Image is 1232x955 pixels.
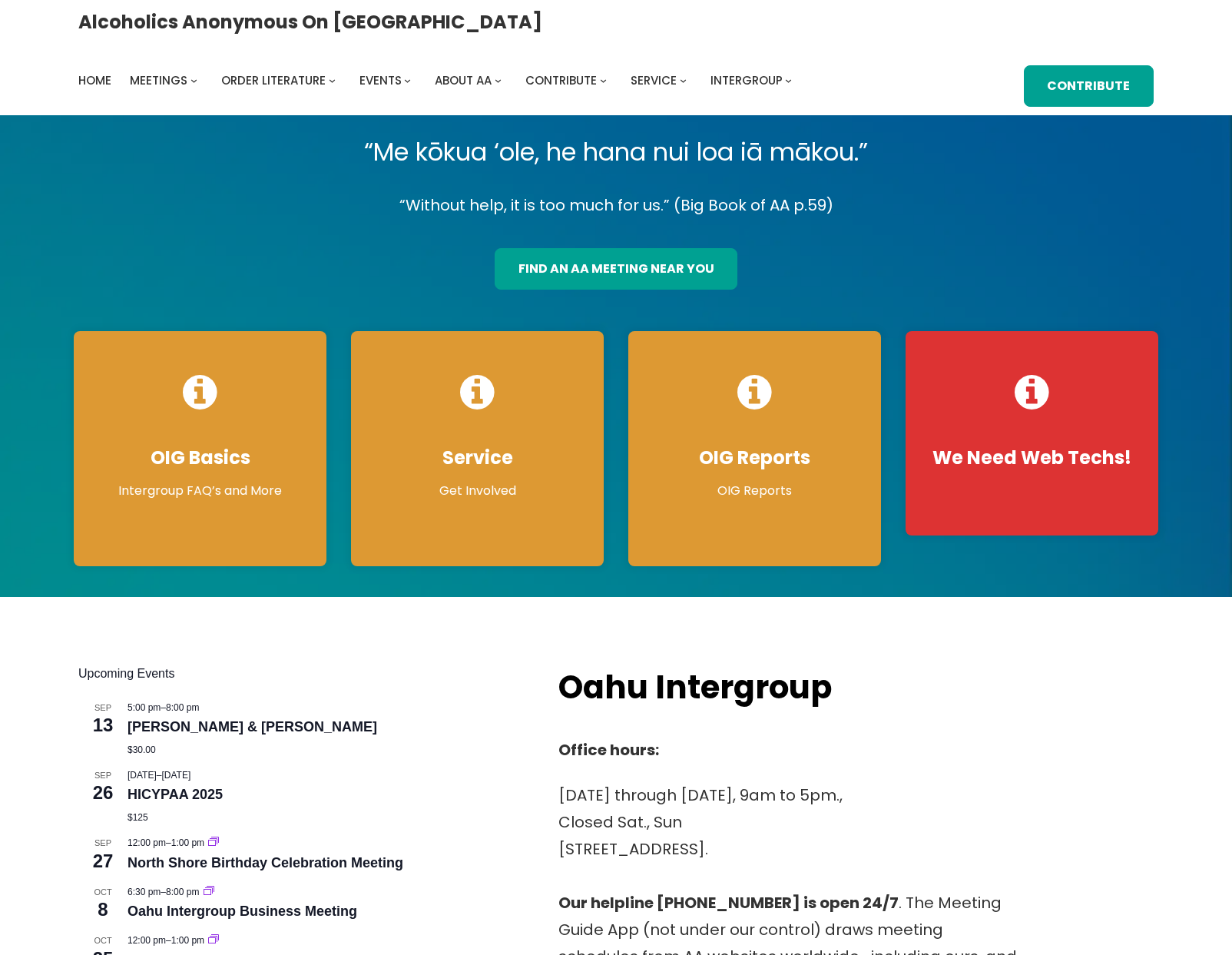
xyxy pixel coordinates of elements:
p: “Without help, it is too much for us.” (Big Book of AA p.59) [61,192,1171,219]
span: Sep [78,769,128,782]
a: About AA [435,70,492,91]
p: Intergroup FAQ’s and More [89,482,311,500]
time: – [128,837,207,848]
a: Events [359,70,402,91]
span: 8:00 pm [166,702,199,713]
span: Order Literature [221,72,326,88]
span: About AA [435,72,492,88]
h4: We Need Web Techs! [921,446,1143,469]
p: “Me kōkua ‘ole, he hana nui loa iā mākou.” [61,131,1171,174]
span: [DATE] [128,770,157,781]
a: Alcoholics Anonymous on [GEOGRAPHIC_DATA] [78,5,542,38]
span: 5:00 pm [128,702,161,713]
button: Events submenu [404,77,411,84]
span: Home [78,72,111,88]
span: Sep [78,701,128,715]
a: Intergroup [710,70,783,91]
span: Sep [78,837,128,850]
span: Oct [78,886,128,899]
span: $125 [128,812,148,823]
time: – [128,887,202,897]
p: Get Involved [366,482,588,500]
a: Event series: North Shore Birthday Celebration Meeting [208,837,219,848]
a: Meetings [130,70,187,91]
a: HICYPAA 2025 [128,787,223,803]
span: 6:30 pm [128,887,161,897]
span: 13 [78,712,128,738]
span: 1:00 pm [171,837,204,848]
span: 1:00 pm [171,935,204,946]
span: Contribute [525,72,597,88]
p: OIG Reports [644,482,866,500]
span: Oct [78,934,128,947]
a: Home [78,70,111,91]
span: Intergroup [710,72,783,88]
span: 8 [78,897,128,923]
h2: Upcoming Events [78,665,528,683]
button: Contribute submenu [600,77,607,84]
time: – [128,702,199,713]
h4: OIG Reports [644,446,866,469]
time: – [128,935,207,946]
button: About AA submenu [495,77,502,84]
span: 12:00 pm [128,935,166,946]
span: 26 [78,780,128,806]
h2: Oahu Intergroup [558,665,929,711]
button: Intergroup submenu [785,77,792,84]
h4: OIG Basics [89,446,311,469]
h4: Service [366,446,588,469]
strong: Our helpline [PHONE_NUMBER] is open 24/7 [558,892,899,914]
button: Order Literature submenu [329,77,336,84]
a: Contribute [1024,65,1154,107]
span: 8:00 pm [166,887,199,897]
span: [DATE] [161,770,190,781]
time: – [128,770,190,781]
span: 12:00 pm [128,837,166,848]
strong: Office hours: [558,739,659,761]
span: 27 [78,848,128,874]
span: $30.00 [128,744,156,755]
button: Service submenu [680,77,687,84]
a: North Shore Birthday Celebration Meeting [128,855,403,871]
span: Service [631,72,677,88]
a: Service [631,70,677,91]
a: Oahu Intergroup Business Meeting [128,904,357,920]
a: Contribute [525,70,597,91]
nav: Intergroup [78,70,797,91]
a: Event series: Oahu Intergroup Business Meeting [204,887,214,897]
span: Meetings [130,72,187,88]
span: Events [359,72,402,88]
a: find an aa meeting near you [495,248,737,290]
a: Event series: North Shore Birthday Celebration Meeting [208,935,219,946]
button: Meetings submenu [190,77,197,84]
a: [PERSON_NAME] & [PERSON_NAME] [128,719,377,735]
